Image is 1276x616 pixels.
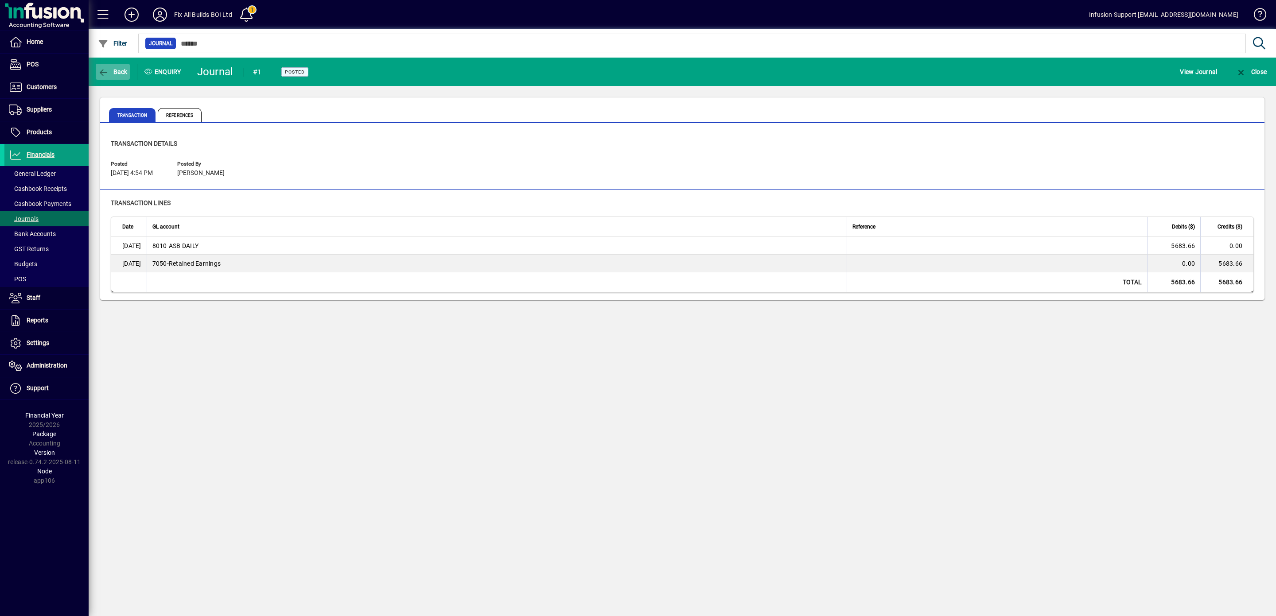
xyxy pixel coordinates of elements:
[27,294,40,301] span: Staff
[152,222,179,232] span: GL account
[4,166,89,181] a: General Ledger
[25,412,64,419] span: Financial Year
[27,128,52,136] span: Products
[4,226,89,241] a: Bank Accounts
[146,7,174,23] button: Profile
[37,468,52,475] span: Node
[4,181,89,196] a: Cashbook Receipts
[9,215,39,222] span: Journals
[98,40,128,47] span: Filter
[32,430,56,438] span: Package
[847,272,1147,292] td: Total
[4,76,89,98] a: Customers
[27,61,39,68] span: POS
[1147,272,1200,292] td: 5683.66
[1089,8,1238,22] div: Infusion Support [EMAIL_ADDRESS][DOMAIN_NAME]
[1226,64,1276,80] app-page-header-button: Close enquiry
[4,54,89,76] a: POS
[1233,64,1269,80] button: Close
[152,259,221,268] span: Retained Earnings
[9,245,49,252] span: GST Returns
[1180,65,1217,79] span: View Journal
[1200,237,1253,255] td: 0.00
[111,237,147,255] td: [DATE]
[1200,272,1253,292] td: 5683.66
[1247,2,1265,31] a: Knowledge Base
[1147,255,1200,272] td: 0.00
[89,64,137,80] app-page-header-button: Back
[285,69,305,75] span: Posted
[4,196,89,211] a: Cashbook Payments
[1172,222,1195,232] span: Debits ($)
[96,35,130,51] button: Filter
[4,241,89,256] a: GST Returns
[1178,64,1219,80] button: View Journal
[96,64,130,80] button: Back
[4,271,89,287] a: POS
[27,339,49,346] span: Settings
[137,65,191,79] div: Enquiry
[111,255,147,272] td: [DATE]
[27,83,57,90] span: Customers
[4,256,89,271] a: Budgets
[4,332,89,354] a: Settings
[117,7,146,23] button: Add
[9,170,56,177] span: General Ledger
[27,362,67,369] span: Administration
[1147,237,1200,255] td: 5683.66
[4,310,89,332] a: Reports
[9,230,56,237] span: Bank Accounts
[111,161,164,167] span: Posted
[27,317,48,324] span: Reports
[109,108,156,122] span: Transaction
[34,449,55,456] span: Version
[4,31,89,53] a: Home
[4,355,89,377] a: Administration
[9,185,67,192] span: Cashbook Receipts
[9,200,71,207] span: Cashbook Payments
[174,8,232,22] div: Fix All Builds BOI Ltd
[852,222,875,232] span: Reference
[177,161,230,167] span: Posted by
[1200,255,1253,272] td: 5683.66
[98,68,128,75] span: Back
[27,151,54,158] span: Financials
[197,65,235,79] div: Journal
[1236,68,1267,75] span: Close
[9,275,26,283] span: POS
[111,199,171,206] span: Transaction lines
[177,170,225,177] span: [PERSON_NAME]
[1218,222,1242,232] span: Credits ($)
[9,260,37,267] span: Budgets
[4,377,89,399] a: Support
[4,99,89,121] a: Suppliers
[152,241,199,250] span: ASB DAILY
[27,106,52,113] span: Suppliers
[4,121,89,143] a: Products
[158,108,202,122] span: References
[27,38,43,45] span: Home
[253,65,262,79] div: #1
[4,211,89,226] a: Journals
[111,170,153,177] span: [DATE] 4:54 PM
[122,222,133,232] span: Date
[149,39,172,48] span: Journal
[111,140,177,147] span: Transaction details
[27,384,49,391] span: Support
[4,287,89,309] a: Staff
